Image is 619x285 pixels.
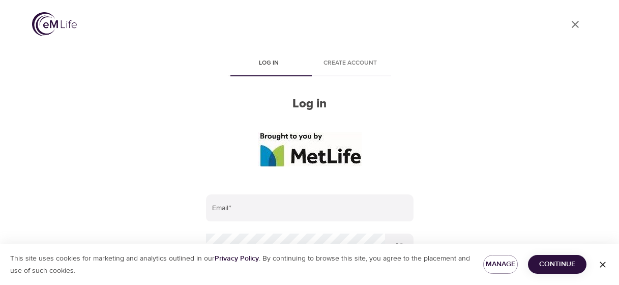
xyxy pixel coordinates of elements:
[483,255,518,274] button: Manage
[491,258,510,271] span: Manage
[536,258,578,271] span: Continue
[206,52,414,76] div: disabled tabs example
[563,12,587,37] a: close
[32,12,77,36] img: logo
[316,58,385,69] span: Create account
[206,97,414,111] h2: Log in
[215,254,259,263] a: Privacy Policy
[234,58,304,69] span: Log in
[528,255,586,274] button: Continue
[258,132,362,166] img: logo_960%20v2.jpg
